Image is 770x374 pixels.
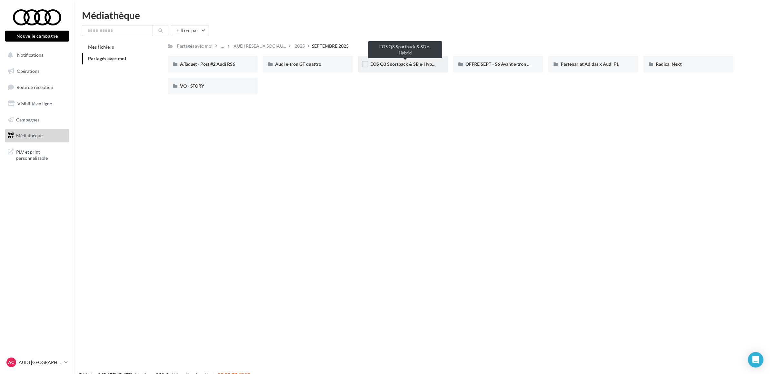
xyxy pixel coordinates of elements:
[275,61,321,67] span: Audi e-tron GT quattro
[16,117,39,122] span: Campagnes
[4,113,70,127] a: Campagnes
[180,61,235,67] span: A.Taquet - Post #2 Audi RS6
[656,61,682,67] span: Radical Next
[4,129,70,142] a: Médiathèque
[16,148,66,161] span: PLV et print personnalisable
[295,43,305,49] div: 2025
[16,84,53,90] span: Boîte de réception
[17,68,39,74] span: Opérations
[17,101,52,106] span: Visibilité en ligne
[312,43,349,49] div: SEPTEMBRE 2025
[82,10,762,20] div: Médiathèque
[4,145,70,164] a: PLV et print personnalisable
[4,80,70,94] a: Boîte de réception
[19,359,62,366] p: AUDI [GEOGRAPHIC_DATA]
[4,64,70,78] a: Opérations
[88,44,114,50] span: Mes fichiers
[5,31,69,42] button: Nouvelle campagne
[88,56,126,61] span: Partagés avec moi
[177,43,213,49] div: Partagés avec moi
[180,83,205,89] span: VO - STORY
[234,43,286,49] span: AUDI RESEAUX SOCIAU...
[370,61,438,67] span: EOS Q3 Sportback & SB e-Hybrid
[5,356,69,369] a: AC AUDI [GEOGRAPHIC_DATA]
[4,48,68,62] button: Notifications
[16,133,43,138] span: Médiathèque
[17,52,43,58] span: Notifications
[465,61,543,67] span: OFFRE SEPT - S6 Avant e-tron (FB / IG)
[748,352,764,368] div: Open Intercom Messenger
[171,25,209,36] button: Filtrer par
[220,42,225,51] div: ...
[561,61,619,67] span: Partenariat Adidas x Audi F1
[368,41,442,58] div: EOS Q3 Sportback & SB e-Hybrid
[4,97,70,110] a: Visibilité en ligne
[8,359,15,366] span: AC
